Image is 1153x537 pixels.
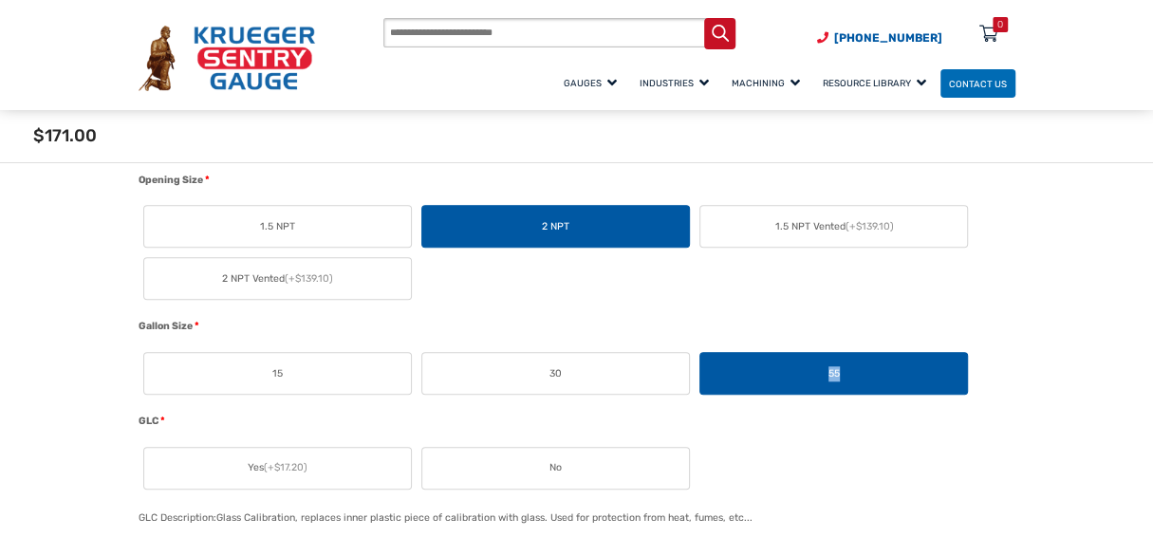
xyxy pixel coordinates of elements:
span: 1.5 NPT Vented [774,219,893,234]
span: GLC [139,415,158,427]
a: Industries [631,66,723,100]
div: 0 [997,17,1003,32]
span: $171.00 [33,125,97,146]
span: (+$17.20) [264,461,307,473]
span: (+$139.10) [285,272,333,285]
span: Contact Us [949,78,1007,88]
span: No [549,460,562,475]
span: Machining [732,78,800,88]
abbr: required [195,319,199,334]
a: Phone Number (920) 434-8860 [817,29,942,46]
abbr: required [205,173,210,188]
span: 30 [549,366,562,381]
a: Machining [723,66,814,100]
span: Industries [640,78,709,88]
a: Resource Library [814,66,940,100]
span: 1.5 NPT [260,219,295,234]
span: Gallon Size [139,320,193,332]
span: 2 NPT Vented [222,271,333,287]
img: Krueger Sentry Gauge [139,26,315,91]
abbr: required [160,414,165,429]
span: [PHONE_NUMBER] [834,31,942,45]
span: Resource Library [823,78,926,88]
span: Opening Size [139,174,203,186]
span: (+$139.10) [845,220,893,232]
a: Contact Us [940,69,1015,99]
a: Gauges [555,66,631,100]
span: 15 [272,366,283,381]
span: GLC Description: [139,511,216,524]
span: Gauges [564,78,617,88]
span: Yes [248,460,307,475]
div: Glass Calibration, replaces inner plastic piece of calibration with glass. Used for protection fr... [216,511,753,524]
span: 2 NPT [542,219,569,234]
span: 55 [828,366,840,381]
